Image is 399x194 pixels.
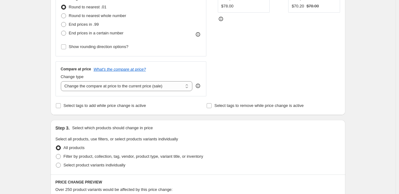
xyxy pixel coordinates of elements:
span: Select tags to remove while price change is active [214,103,304,108]
span: Show rounding direction options? [69,44,128,49]
span: $78.00 [221,4,234,8]
span: Round to nearest .01 [69,5,106,9]
button: What's the compare at price? [94,67,146,72]
div: help [195,83,201,89]
span: Select tags to add while price change is active [64,103,146,108]
span: End prices in .99 [69,22,99,27]
span: Over 250 product variants would be affected by this price change: [56,187,173,192]
p: Select which products should change in price [72,125,153,131]
span: $78.00 [307,4,319,8]
span: $70.20 [292,4,304,8]
span: Select product variants individually [64,163,125,167]
span: Change type [61,74,84,79]
span: End prices in a certain number [69,31,123,35]
h2: Step 3. [56,125,70,131]
span: Round to nearest whole number [69,13,126,18]
span: All products [64,145,85,150]
span: Filter by product, collection, tag, vendor, product type, variant title, or inventory [64,154,203,159]
span: Select all products, use filters, or select products variants individually [56,137,178,141]
h3: Compare at price [61,67,91,72]
h6: PRICE CHANGE PREVIEW [56,180,340,185]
